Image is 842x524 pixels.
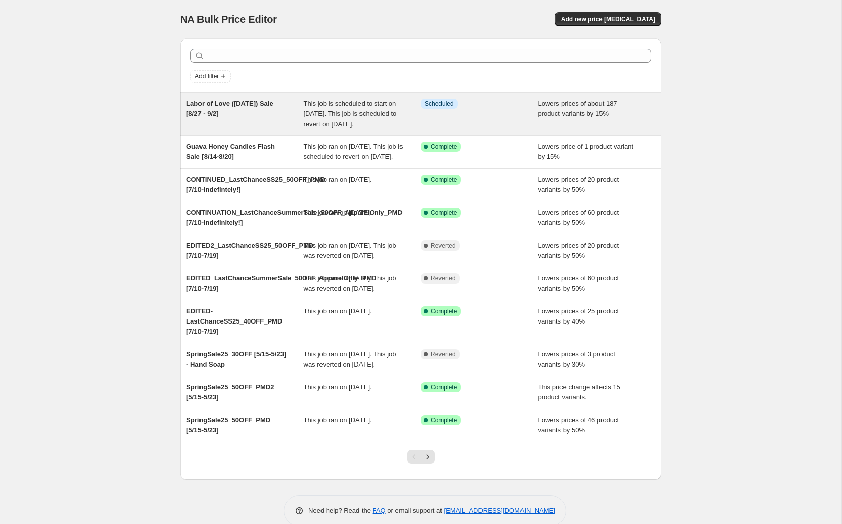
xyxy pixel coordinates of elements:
[431,143,457,151] span: Complete
[538,100,617,117] span: Lowers prices of about 187 product variants by 15%
[186,143,275,160] span: Guava Honey Candles Flash Sale [8/14-8/20]
[431,383,457,391] span: Complete
[304,143,403,160] span: This job ran on [DATE]. This job is scheduled to revert on [DATE].
[431,350,456,358] span: Reverted
[373,507,386,514] a: FAQ
[431,416,457,424] span: Complete
[304,209,372,216] span: This job ran on [DATE].
[186,350,286,368] span: SpringSale25_30OFF [5/15-5/23] - Hand Soap
[195,72,219,80] span: Add filter
[431,176,457,184] span: Complete
[186,416,270,434] span: SpringSale25_50OFF_PMD﻿ [5/15-5/23]
[431,241,456,250] span: Reverted
[386,507,444,514] span: or email support at
[186,383,274,401] span: SpringSale25_50OFF_PMD﻿2 [5/15-5/23]
[304,383,372,391] span: This job ran on [DATE].
[186,209,403,226] span: CONTINUATION_LastChanceSummerSale_50OFF_ApparelOnly_PMD [7/10-Indefinitely!]
[538,416,619,434] span: Lowers prices of 46 product variants by 50%
[421,450,435,464] button: Next
[538,241,619,259] span: Lowers prices of 20 product variants by 50%
[431,307,457,315] span: Complete
[186,307,282,335] span: EDITED-LastChanceSS25_40OFF_PMD [7/10-7/19]
[304,307,372,315] span: This job ran on [DATE].
[555,12,661,26] button: Add new price [MEDICAL_DATA]
[308,507,373,514] span: Need help? Read the
[186,274,377,292] span: EDITED_LastChanceSummerSale_50OFF_ApparelOnly_PMD [7/10-7/19]
[186,176,325,193] span: CONTINUED_LastChanceSS25_50OFF_PMD [7/10-Indefintely!]
[425,100,454,108] span: Scheduled
[561,15,655,23] span: Add new price [MEDICAL_DATA]
[407,450,435,464] nav: Pagination
[444,507,555,514] a: [EMAIL_ADDRESS][DOMAIN_NAME]
[304,176,372,183] span: This job ran on [DATE].
[538,383,620,401] span: This price change affects 15 product variants.
[304,350,396,368] span: This job ran on [DATE]. This job was reverted on [DATE].
[431,274,456,283] span: Reverted
[538,143,634,160] span: Lowers price of 1 product variant by 15%
[186,241,313,259] span: EDITED2_LastChanceSS25_50OFF_PMD [7/10-7/19]
[304,100,397,128] span: This job is scheduled to start on [DATE]. This job is scheduled to revert on [DATE].
[304,241,396,259] span: This job ran on [DATE]. This job was reverted on [DATE].
[538,176,619,193] span: Lowers prices of 20 product variants by 50%
[304,416,372,424] span: This job ran on [DATE].
[186,100,273,117] span: Labor of Love ([DATE]) Sale [8/27 - 9/2]
[180,14,277,25] span: NA Bulk Price Editor
[304,274,396,292] span: This job ran on [DATE]. This job was reverted on [DATE].
[538,307,619,325] span: Lowers prices of 25 product variants by 40%
[538,274,619,292] span: Lowers prices of 60 product variants by 50%
[538,209,619,226] span: Lowers prices of 60 product variants by 50%
[190,70,231,83] button: Add filter
[431,209,457,217] span: Complete
[538,350,615,368] span: Lowers prices of 3 product variants by 30%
